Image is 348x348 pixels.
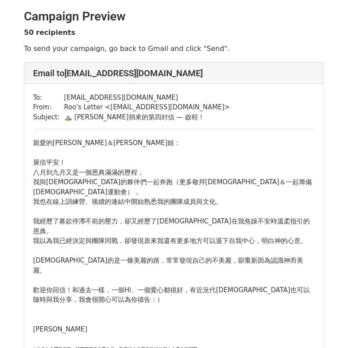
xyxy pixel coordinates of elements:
[33,324,315,344] div: [PERSON_NAME]
[33,285,315,305] div: 歡迎你回信！和過去一樣，一個Hi、一個愛心都很好，有近況代[DEMOGRAPHIC_DATA]也可以隨時與我分享，我會很開心可以為你禱告：）
[33,102,64,112] td: From:
[33,168,315,178] div: 八月到九月又是一個恩典滿滿的歷程，
[33,68,315,78] h4: Email to [EMAIL_ADDRESS][DOMAIN_NAME]
[33,256,315,275] div: [DEMOGRAPHIC_DATA]的是一條美麗的路，常常發現自己的不美麗，卻重新因為認識神而美麗。
[33,158,315,168] div: 展信平安！
[24,28,75,37] strong: 50 recipients
[64,112,230,122] td: ⛰️ [PERSON_NAME]捎來的第四封信 — 啟程！
[64,93,230,103] td: [EMAIL_ADDRESS][DOMAIN_NAME]
[33,112,64,122] td: Subject:
[33,216,315,236] div: 我經歷了募款停滯不前的壓力，卻又經歷了[DEMOGRAPHIC_DATA]在我焦躁不安時溫柔指引的恩典。
[33,177,315,197] div: 我與[DEMOGRAPHIC_DATA]的夥伴們一起奔跑（更多敬拜[DEMOGRAPHIC_DATA]＆一起籌備[DEMOGRAPHIC_DATA]運動會），
[64,102,230,112] td: Roo's Letter < [EMAIL_ADDRESS][DOMAIN_NAME] >
[24,44,324,53] p: To send your campaign, go back to Gmail and click "Send".
[33,236,315,246] div: 我以為我已經決定與團隊同戰，卻發現原來我還有更多地方可以退下自我中心，明白神的心意。
[33,197,315,207] div: 我也在線上訓練營、後續的連結中開始熟悉我的團隊成員與文化。
[24,9,324,24] h2: Campaign Preview
[33,93,64,103] td: To:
